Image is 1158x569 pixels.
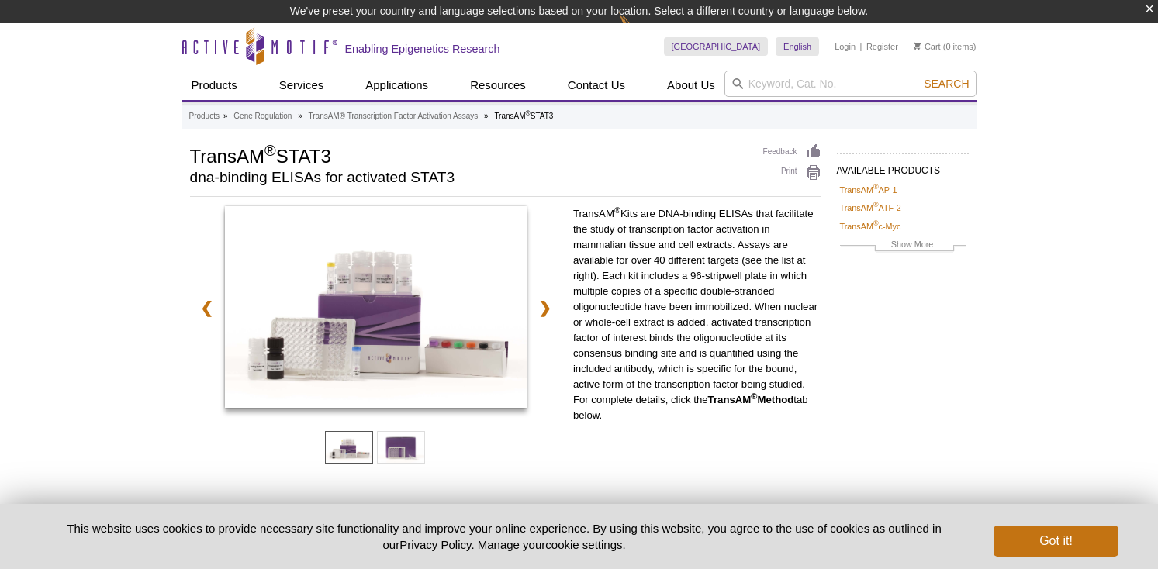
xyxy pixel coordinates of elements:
a: Show More [840,237,966,255]
button: cookie settings [545,538,622,551]
button: Search [919,77,973,91]
sup: ® [526,109,531,117]
a: Register [866,41,898,52]
a: Cart [914,41,941,52]
a: TransAM®AP-1 [840,183,897,197]
a: TransAM® Transcription Factor Activation Assays [309,109,479,123]
a: Contact Us [558,71,634,100]
a: Applications [356,71,437,100]
a: TransAM STAT3 Kit [225,206,527,412]
a: ❮ [190,290,223,326]
li: (0 items) [914,37,977,56]
h2: Enabling Epigenetics Research [345,42,500,56]
sup: ® [873,219,879,227]
a: Login [835,41,856,52]
h1: TransAM STAT3 [190,143,748,167]
a: English [776,37,819,56]
h2: AVAILABLE PRODUCTS [837,153,969,181]
li: » [223,112,228,120]
li: TransAM STAT3 [494,112,553,120]
a: TransAM®c-Myc [840,219,901,233]
li: | [860,37,862,56]
sup: ® [614,205,620,215]
strong: TransAM Method [708,394,794,405]
li: » [298,112,302,120]
a: Resources [461,71,535,100]
a: Products [182,71,247,100]
a: [GEOGRAPHIC_DATA] [664,37,769,56]
sup: ® [873,183,879,191]
p: TransAM Kits are DNA-binding ELISAs that facilitate the study of transcription factor activation ... [573,206,821,423]
span: Search [924,78,969,90]
a: Feedback [763,143,821,160]
sup: ® [873,202,879,209]
button: Got it! [994,526,1118,557]
a: ❯ [528,290,562,326]
a: Products [189,109,220,123]
img: Your Cart [914,42,921,50]
li: » [484,112,489,120]
a: Print [763,164,821,181]
a: About Us [658,71,724,100]
h2: dna-binding ELISAs for activated STAT3 [190,171,748,184]
a: TransAM®ATF-2 [840,201,901,215]
input: Keyword, Cat. No. [724,71,977,97]
img: TransAM STAT3 Kit [225,206,527,408]
img: Change Here [619,12,660,48]
a: Gene Regulation [233,109,292,123]
p: This website uses cookies to provide necessary site functionality and improve your online experie... [40,520,969,553]
a: Privacy Policy [399,538,471,551]
a: Services [270,71,334,100]
sup: ® [264,142,276,159]
sup: ® [751,391,757,401]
